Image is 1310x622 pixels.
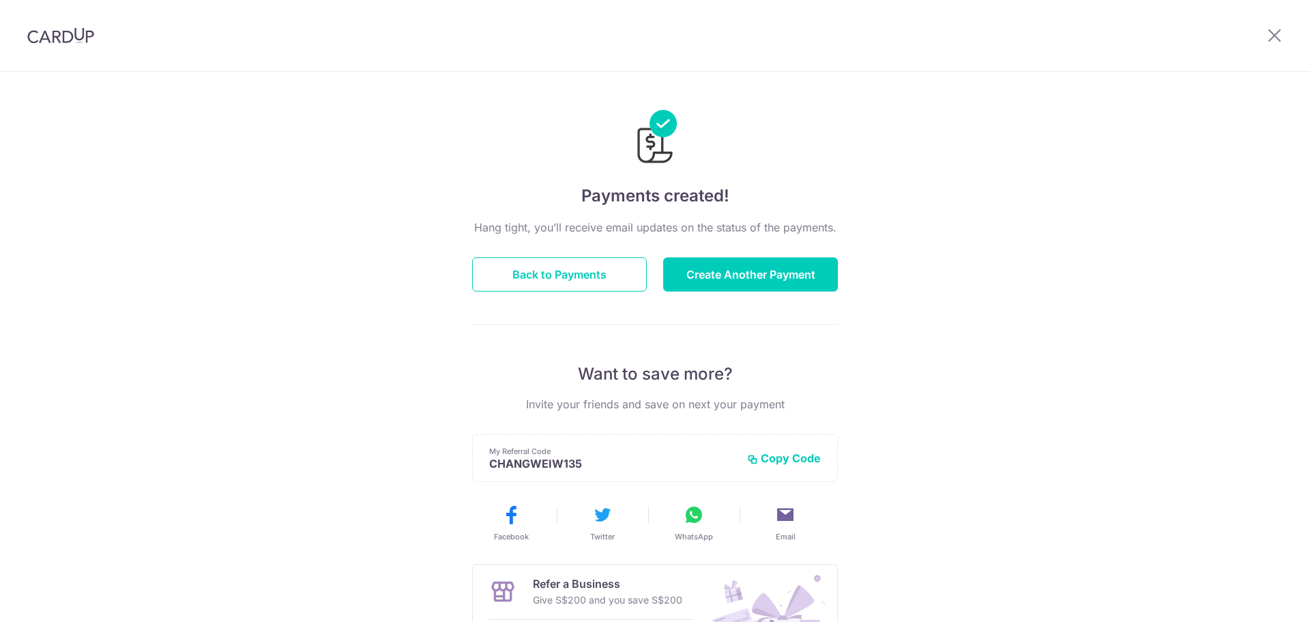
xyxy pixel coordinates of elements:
[654,504,734,542] button: WhatsApp
[472,396,838,412] p: Invite your friends and save on next your payment
[472,184,838,208] h4: Payments created!
[494,531,529,542] span: Facebook
[663,257,838,292] button: Create Another Payment
[776,531,796,542] span: Email
[489,457,736,470] p: CHANGWEIW135
[675,531,713,542] span: WhatsApp
[533,576,682,592] p: Refer a Business
[472,257,647,292] button: Back to Payments
[633,110,677,167] img: Payments
[745,504,826,542] button: Email
[590,531,615,542] span: Twitter
[27,27,94,44] img: CardUp
[562,504,643,542] button: Twitter
[472,219,838,236] p: Hang tight, you’ll receive email updates on the status of the payments.
[472,363,838,385] p: Want to save more?
[747,451,821,465] button: Copy Code
[533,592,682,608] p: Give S$200 and you save S$200
[489,446,736,457] p: My Referral Code
[471,504,551,542] button: Facebook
